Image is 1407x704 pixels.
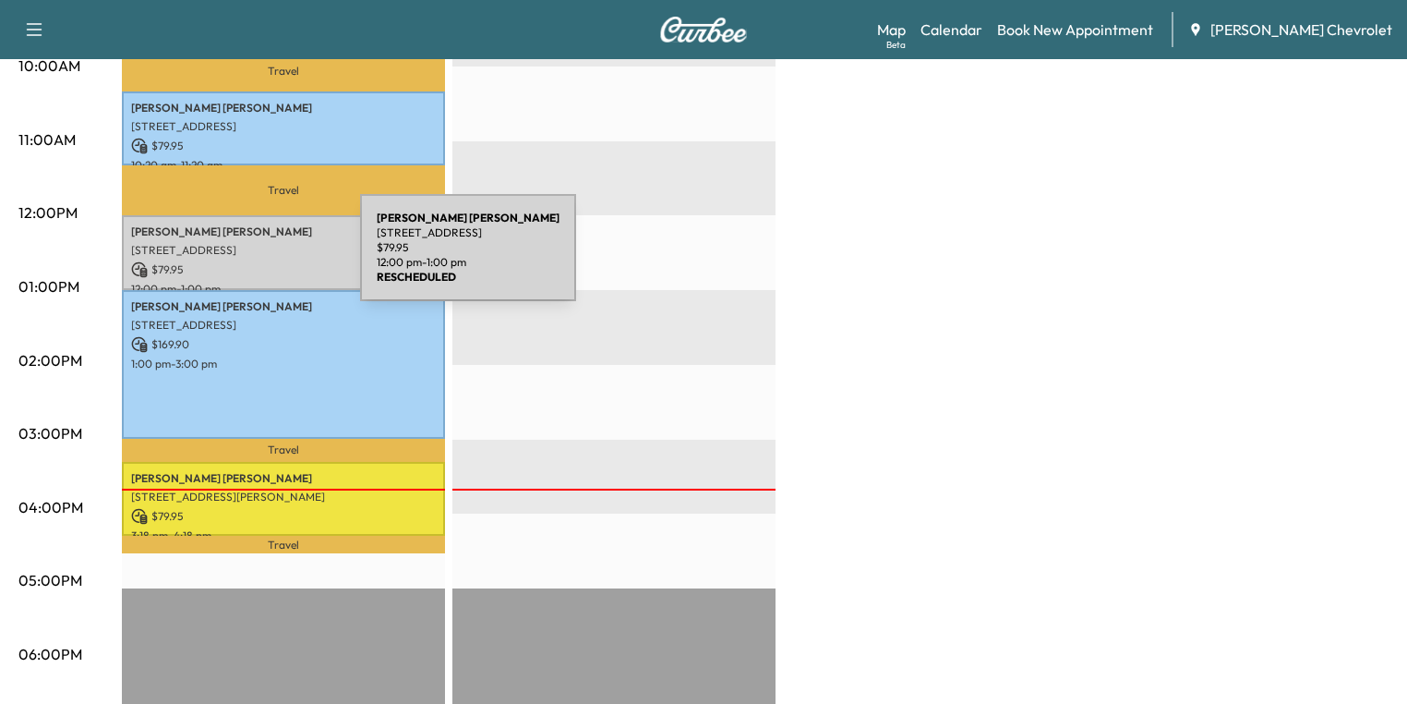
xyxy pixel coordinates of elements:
p: 12:00 pm - 1:00 pm [131,282,436,297]
p: Travel [122,165,445,215]
p: [PERSON_NAME] [PERSON_NAME] [131,101,436,115]
p: 1:00 pm - 3:00 pm [131,357,436,371]
p: 06:00PM [18,643,82,665]
p: 11:00AM [18,128,76,151]
p: 12:00PM [18,201,78,224]
p: $ 79.95 [131,508,436,525]
p: 04:00PM [18,496,83,518]
p: $ 169.90 [131,336,436,353]
p: Travel [122,536,445,553]
p: 03:00PM [18,422,82,444]
p: $ 79.95 [377,240,559,255]
p: 05:00PM [18,569,82,591]
p: $ 79.95 [131,261,436,278]
p: 01:00PM [18,275,79,297]
a: Calendar [920,18,982,41]
p: [PERSON_NAME] [PERSON_NAME] [131,471,436,486]
div: Beta [886,38,906,52]
p: 12:00 pm - 1:00 pm [377,255,559,270]
p: 02:00PM [18,349,82,371]
p: $ 79.95 [131,138,436,154]
p: [STREET_ADDRESS][PERSON_NAME] [131,490,436,504]
p: Travel [122,51,445,91]
p: [STREET_ADDRESS] [131,243,436,258]
a: MapBeta [877,18,906,41]
p: [PERSON_NAME] [PERSON_NAME] [131,225,436,239]
b: RESCHEDULED [377,270,456,284]
a: Book New Appointment [997,18,1153,41]
b: [PERSON_NAME] [PERSON_NAME] [377,211,559,225]
p: [STREET_ADDRESS] [131,318,436,333]
p: [STREET_ADDRESS] [131,119,436,134]
img: Curbee Logo [659,17,748,42]
p: 10:00AM [18,55,80,77]
p: 3:18 pm - 4:18 pm [131,528,436,543]
p: [STREET_ADDRESS] [377,225,559,240]
span: [PERSON_NAME] Chevrolet [1210,18,1392,41]
p: [PERSON_NAME] [PERSON_NAME] [131,299,436,314]
p: Travel [122,439,445,461]
p: 10:20 am - 11:20 am [131,158,436,173]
